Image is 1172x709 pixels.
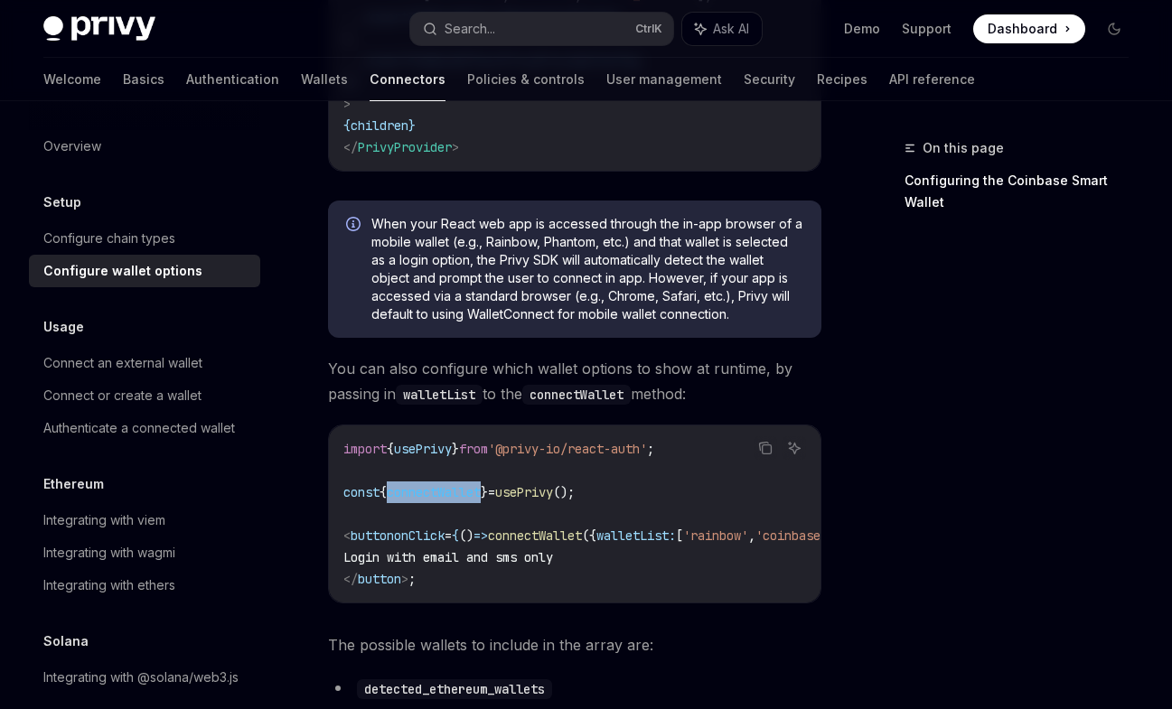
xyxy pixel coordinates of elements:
[473,527,488,544] span: =>
[343,527,351,544] span: <
[1100,14,1129,43] button: Toggle dark mode
[817,58,867,101] a: Recipes
[988,20,1057,38] span: Dashboard
[29,130,260,163] a: Overview
[445,18,495,40] div: Search...
[553,484,575,500] span: ();
[43,473,104,495] h5: Ethereum
[351,527,394,544] span: button
[396,385,483,405] code: walletList
[488,484,495,500] span: =
[358,139,452,155] span: PrivyProvider
[410,13,674,45] button: Search...CtrlK
[343,549,553,565] span: Login with email and sms only
[755,527,878,544] span: 'coinbase_wallet'
[43,260,202,282] div: Configure wallet options
[647,441,654,457] span: ;
[387,484,481,500] span: connectWallet
[495,484,553,500] span: usePrivy
[394,527,445,544] span: onClick
[713,20,749,38] span: Ask AI
[43,630,89,652] h5: Solana
[358,571,401,587] span: button
[43,352,202,374] div: Connect an external wallet
[889,58,975,101] a: API reference
[452,527,459,544] span: {
[328,356,821,406] span: You can also configure which wallet options to show at runtime, by passing in to the method:
[370,58,445,101] a: Connectors
[452,441,459,457] span: }
[488,527,582,544] span: connectWallet
[43,316,84,338] h5: Usage
[905,166,1143,217] a: Configuring the Coinbase Smart Wallet
[973,14,1085,43] a: Dashboard
[43,385,202,406] div: Connect or create a wallet
[351,117,408,134] span: children
[343,117,351,134] span: {
[596,527,676,544] span: walletList:
[43,228,175,249] div: Configure chain types
[29,536,260,569] a: Integrating with wagmi
[29,569,260,602] a: Integrating with ethers
[43,58,101,101] a: Welcome
[43,135,101,157] div: Overview
[123,58,164,101] a: Basics
[29,379,260,412] a: Connect or create a wallet
[387,441,394,457] span: {
[43,509,165,531] div: Integrating with viem
[29,222,260,255] a: Configure chain types
[343,441,387,457] span: import
[43,417,235,439] div: Authenticate a connected wallet
[459,441,488,457] span: from
[343,571,358,587] span: </
[43,542,175,564] div: Integrating with wagmi
[744,58,795,101] a: Security
[43,667,239,688] div: Integrating with @solana/web3.js
[186,58,279,101] a: Authentication
[635,22,662,36] span: Ctrl K
[43,574,175,596] div: Integrating with ethers
[371,215,803,323] span: When your React web app is accessed through the in-app browser of a mobile wallet (e.g., Rainbow,...
[401,571,408,587] span: >
[459,527,473,544] span: ()
[43,16,155,42] img: dark logo
[488,441,647,457] span: '@privy-io/react-auth'
[343,139,358,155] span: </
[682,13,762,45] button: Ask AI
[783,436,806,460] button: Ask AI
[343,96,351,112] span: >
[445,527,452,544] span: =
[29,661,260,694] a: Integrating with @solana/web3.js
[467,58,585,101] a: Policies & controls
[676,527,683,544] span: [
[380,484,387,500] span: {
[29,504,260,536] a: Integrating with viem
[522,385,631,405] code: connectWallet
[29,347,260,379] a: Connect an external wallet
[301,58,348,101] a: Wallets
[394,441,452,457] span: usePrivy
[343,484,380,500] span: const
[582,527,596,544] span: ({
[408,571,416,587] span: ;
[452,139,459,155] span: >
[481,484,488,500] span: }
[357,679,552,699] code: detected_ethereum_wallets
[29,255,260,287] a: Configure wallet options
[683,527,748,544] span: 'rainbow'
[902,20,952,38] a: Support
[844,20,880,38] a: Demo
[43,191,81,213] h5: Setup
[748,527,755,544] span: ,
[754,436,777,460] button: Copy the contents from the code block
[29,412,260,444] a: Authenticate a connected wallet
[923,137,1004,159] span: On this page
[328,632,821,658] span: The possible wallets to include in the array are:
[408,117,416,134] span: }
[606,58,722,101] a: User management
[346,217,364,235] svg: Info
